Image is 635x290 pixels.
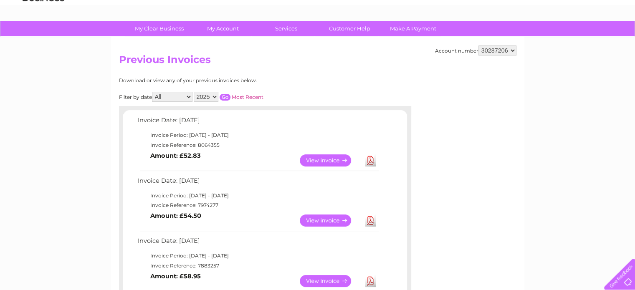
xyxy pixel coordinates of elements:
[365,154,376,166] a: Download
[136,175,380,191] td: Invoice Date: [DATE]
[579,35,600,42] a: Contact
[22,22,65,47] img: logo.png
[125,21,194,36] a: My Clear Business
[365,214,376,227] a: Download
[232,94,263,100] a: Most Recent
[607,35,627,42] a: Log out
[365,275,376,287] a: Download
[300,154,361,166] a: View
[379,21,448,36] a: Make A Payment
[136,130,380,140] td: Invoice Period: [DATE] - [DATE]
[121,5,515,40] div: Clear Business is a trading name of Verastar Limited (registered in [GEOGRAPHIC_DATA] No. 3667643...
[532,35,557,42] a: Telecoms
[119,92,338,102] div: Filter by date
[435,45,516,55] div: Account number
[136,200,380,210] td: Invoice Reference: 7974277
[119,54,516,70] h2: Previous Invoices
[150,212,201,219] b: Amount: £54.50
[136,235,380,251] td: Invoice Date: [DATE]
[252,21,321,36] a: Services
[119,78,338,83] div: Download or view any of your previous invoices below.
[188,21,257,36] a: My Account
[300,214,361,227] a: View
[300,275,361,287] a: View
[150,272,201,280] b: Amount: £58.95
[509,35,527,42] a: Energy
[136,261,380,271] td: Invoice Reference: 7883257
[478,4,535,15] a: 0333 014 3131
[315,21,384,36] a: Customer Help
[150,152,201,159] b: Amount: £52.83
[488,35,504,42] a: Water
[562,35,574,42] a: Blog
[136,191,380,201] td: Invoice Period: [DATE] - [DATE]
[136,251,380,261] td: Invoice Period: [DATE] - [DATE]
[136,140,380,150] td: Invoice Reference: 8064355
[136,115,380,130] td: Invoice Date: [DATE]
